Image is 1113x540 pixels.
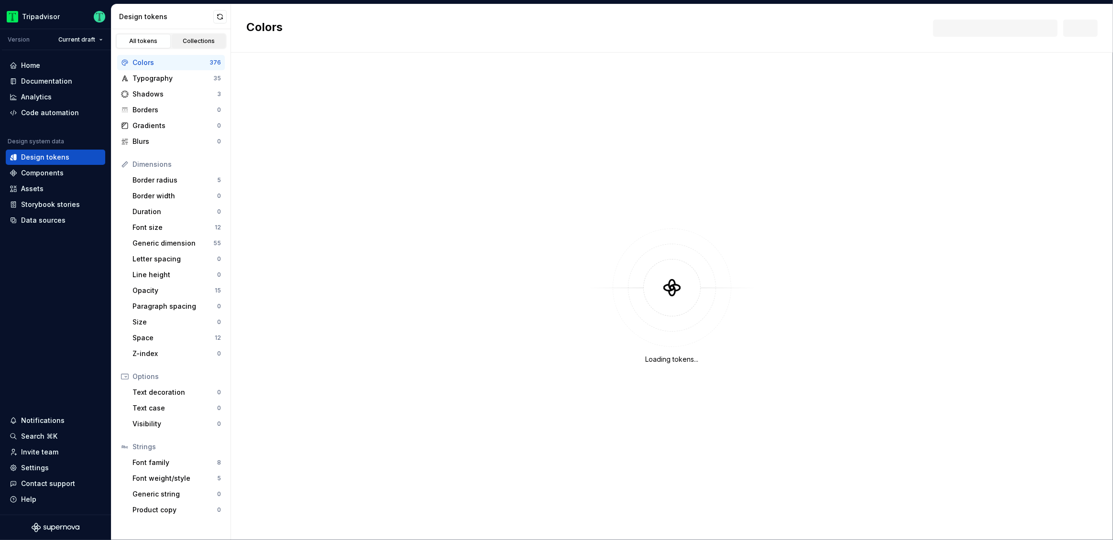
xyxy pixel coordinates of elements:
[213,239,221,247] div: 55
[132,489,217,499] div: Generic string
[6,413,105,428] button: Notifications
[217,420,221,428] div: 0
[129,173,225,188] a: Border radius5
[132,160,221,169] div: Dimensions
[132,74,213,83] div: Typography
[21,184,44,194] div: Assets
[132,105,217,115] div: Borders
[132,505,217,515] div: Product copy
[129,455,225,470] a: Font family8
[129,283,225,298] a: Opacity15
[117,55,225,70] a: Colors376
[6,150,105,165] a: Design tokens
[6,105,105,120] a: Code automation
[132,58,209,67] div: Colors
[217,490,221,498] div: 0
[21,479,75,488] div: Contact support
[117,102,225,118] a: Borders0
[246,20,283,37] h2: Colors
[215,334,221,342] div: 12
[7,11,18,22] img: 0ed0e8b8-9446-497d-bad0-376821b19aa5.png
[129,471,225,486] a: Font weight/style5
[132,349,217,358] div: Z-index
[217,122,221,130] div: 0
[132,238,213,248] div: Generic dimension
[21,495,36,504] div: Help
[215,224,221,231] div: 12
[21,216,66,225] div: Data sources
[6,181,105,196] a: Assets
[21,152,69,162] div: Design tokens
[217,176,221,184] div: 5
[132,442,221,452] div: Strings
[6,89,105,105] a: Analytics
[129,299,225,314] a: Paragraph spacing0
[132,419,217,429] div: Visibility
[132,89,217,99] div: Shadows
[58,36,95,43] span: Current draft
[21,447,58,457] div: Invite team
[21,76,72,86] div: Documentation
[117,71,225,86] a: Typography35
[129,416,225,432] a: Visibility0
[117,134,225,149] a: Blurs0
[132,403,217,413] div: Text case
[6,213,105,228] a: Data sources
[132,458,217,467] div: Font family
[129,346,225,361] a: Z-index0
[129,314,225,330] a: Size0
[6,429,105,444] button: Search ⌘K
[129,502,225,518] a: Product copy0
[120,37,167,45] div: All tokens
[119,12,213,22] div: Design tokens
[132,286,215,295] div: Opacity
[132,317,217,327] div: Size
[215,287,221,294] div: 15
[129,220,225,235] a: Font size12
[217,459,221,466] div: 8
[217,318,221,326] div: 0
[217,138,221,145] div: 0
[21,432,57,441] div: Search ⌘K
[129,204,225,219] a: Duration0
[129,251,225,267] a: Letter spacing0
[132,302,217,311] div: Paragraph spacing
[129,330,225,346] a: Space12
[646,355,699,364] div: Loading tokens...
[94,11,105,22] img: Thomas Dittmer
[129,188,225,204] a: Border width0
[217,506,221,514] div: 0
[217,404,221,412] div: 0
[213,75,221,82] div: 35
[32,523,79,532] svg: Supernova Logo
[8,138,64,145] div: Design system data
[217,255,221,263] div: 0
[21,200,80,209] div: Storybook stories
[217,389,221,396] div: 0
[217,302,221,310] div: 0
[132,207,217,216] div: Duration
[132,333,215,343] div: Space
[217,90,221,98] div: 3
[6,74,105,89] a: Documentation
[21,463,49,473] div: Settings
[129,486,225,502] a: Generic string0
[6,476,105,491] button: Contact support
[129,267,225,282] a: Line height0
[22,12,60,22] div: Tripadvisor
[6,444,105,460] a: Invite team
[129,385,225,400] a: Text decoration0
[217,271,221,279] div: 0
[21,92,52,102] div: Analytics
[132,191,217,201] div: Border width
[175,37,223,45] div: Collections
[129,236,225,251] a: Generic dimension55
[217,192,221,200] div: 0
[6,492,105,507] button: Help
[132,254,217,264] div: Letter spacing
[21,168,64,178] div: Components
[132,270,217,280] div: Line height
[8,36,30,43] div: Version
[6,197,105,212] a: Storybook stories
